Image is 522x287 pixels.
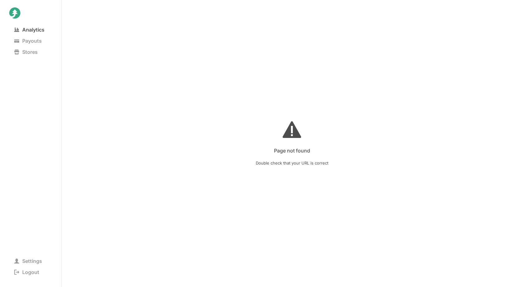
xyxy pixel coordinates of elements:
span: Stores [9,48,43,56]
span: Analytics [9,25,49,34]
span: Double check that your URL is correct [256,159,328,167]
p: Page not found [274,144,310,154]
span: Payouts [9,36,47,45]
span: Logout [9,268,44,276]
span: Settings [9,257,47,265]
